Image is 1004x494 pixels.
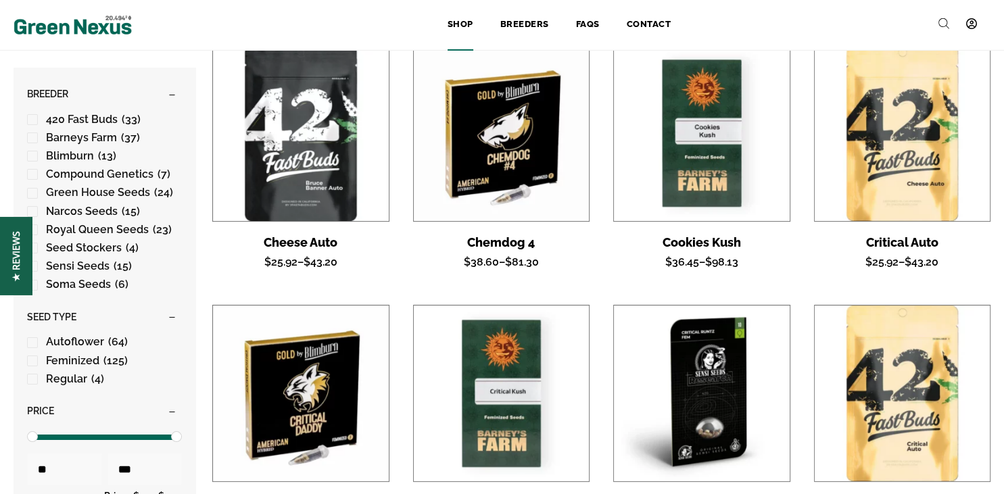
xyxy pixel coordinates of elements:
span: Feminized [46,354,99,367]
span: – [413,253,590,271]
a: Critical Auto [814,235,991,250]
span: Sensi Seeds [46,260,110,272]
span: Seed Type [27,312,76,322]
span: Green House Seeds [46,187,150,199]
span: Soma Seeds [46,278,111,291]
img: Green Nexus [14,12,132,38]
span: $ [705,255,712,268]
span: (4) [90,372,104,385]
a: Cookies Kush [613,235,790,250]
a: Chemdog 4 [413,235,590,250]
span: $ [505,255,512,268]
span: 420 Fast Buds [46,113,118,126]
bdi: 98.13 [705,255,738,268]
span: Royal Queen Seeds [46,223,149,236]
span: (24) [153,187,173,199]
span: (15) [120,205,140,218]
span: $ [264,255,271,268]
span: $ [665,255,672,268]
span: – [212,253,389,271]
span: Autoflower [46,335,104,348]
span: (7) [156,168,170,180]
nav: Site Navigation [180,10,990,40]
a: Shop [434,10,487,40]
bdi: 43.20 [905,255,938,268]
span: $ [865,255,872,268]
span: ★ Reviews [9,231,22,282]
span: (13) [97,149,116,162]
bdi: 36.45 [665,255,699,268]
span: Seed Stockers [46,241,122,254]
a: FAQs [563,10,613,40]
span: $ [464,255,471,268]
span: (64) [107,335,128,348]
span: (37) [120,131,140,144]
span: (6) [114,278,128,291]
bdi: 81.30 [505,255,539,268]
span: Breeder [27,89,68,99]
span: (23) [151,223,172,236]
span: Price [27,405,54,416]
bdi: 38.60 [464,255,499,268]
bdi: 43.20 [304,255,337,268]
a: Contact [613,10,685,40]
a: Cheese Auto [212,235,389,250]
span: Blimburn [46,149,94,162]
span: (125) [102,354,128,367]
span: (33) [120,113,141,126]
span: $ [304,255,310,268]
span: Barneys Farm [46,131,117,144]
a: Breeders [487,10,563,40]
bdi: 25.92 [264,255,297,268]
span: – [613,253,790,271]
bdi: 25.92 [865,255,899,268]
span: Narcos Seeds [46,205,118,218]
span: $ [905,255,911,268]
span: Regular [46,372,87,385]
span: (4) [124,241,139,254]
span: Compound Genetics [46,168,153,180]
span: – [814,253,991,271]
span: (15) [112,260,132,272]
